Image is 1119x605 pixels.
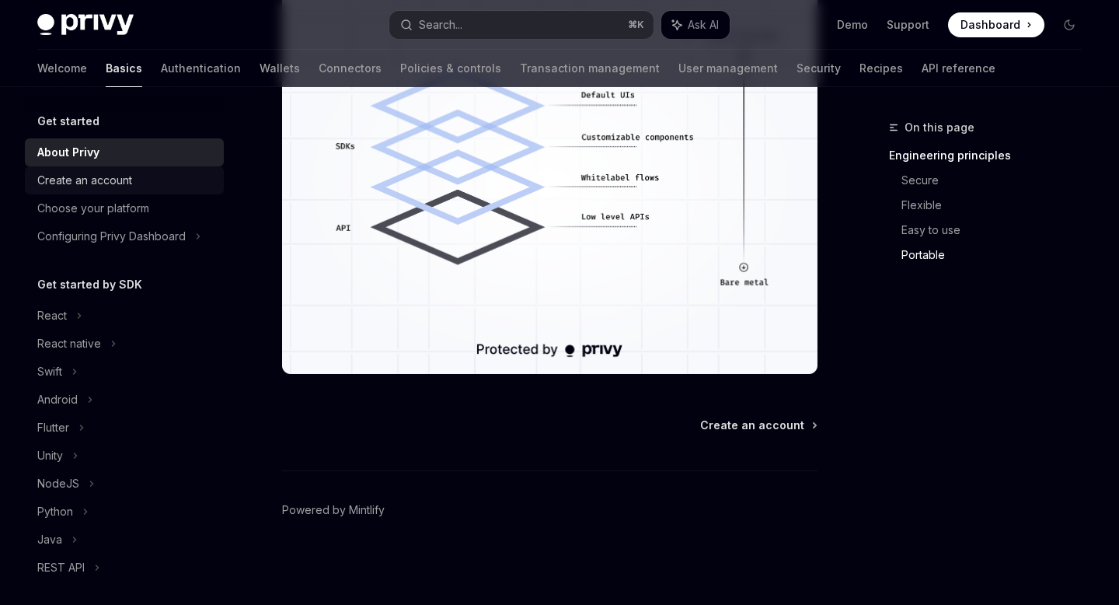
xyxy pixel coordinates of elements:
[901,218,1094,243] a: Easy to use
[37,530,62,549] div: Java
[37,143,99,162] div: About Privy
[700,418,804,433] span: Create an account
[37,558,85,577] div: REST API
[37,474,79,493] div: NodeJS
[837,17,868,33] a: Demo
[260,50,300,87] a: Wallets
[905,118,974,137] span: On this page
[37,112,99,131] h5: Get started
[628,19,644,31] span: ⌘ K
[37,446,63,465] div: Unity
[887,17,929,33] a: Support
[1057,12,1082,37] button: Toggle dark mode
[106,50,142,87] a: Basics
[700,418,816,433] a: Create an account
[661,11,730,39] button: Ask AI
[37,50,87,87] a: Welcome
[37,362,62,381] div: Swift
[797,50,841,87] a: Security
[520,50,660,87] a: Transaction management
[678,50,778,87] a: User management
[37,275,142,294] h5: Get started by SDK
[859,50,903,87] a: Recipes
[922,50,995,87] a: API reference
[25,194,224,222] a: Choose your platform
[901,193,1094,218] a: Flexible
[901,243,1094,268] a: Portable
[901,168,1094,193] a: Secure
[37,199,149,218] div: Choose your platform
[688,17,719,33] span: Ask AI
[25,166,224,194] a: Create an account
[889,143,1094,168] a: Engineering principles
[25,138,224,166] a: About Privy
[960,17,1020,33] span: Dashboard
[37,306,67,325] div: React
[37,418,69,437] div: Flutter
[37,502,73,521] div: Python
[37,334,101,353] div: React native
[948,12,1044,37] a: Dashboard
[319,50,382,87] a: Connectors
[37,390,78,409] div: Android
[161,50,241,87] a: Authentication
[400,50,501,87] a: Policies & controls
[37,171,132,190] div: Create an account
[419,16,462,34] div: Search...
[389,11,653,39] button: Search...⌘K
[282,502,385,518] a: Powered by Mintlify
[37,14,134,36] img: dark logo
[37,227,186,246] div: Configuring Privy Dashboard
